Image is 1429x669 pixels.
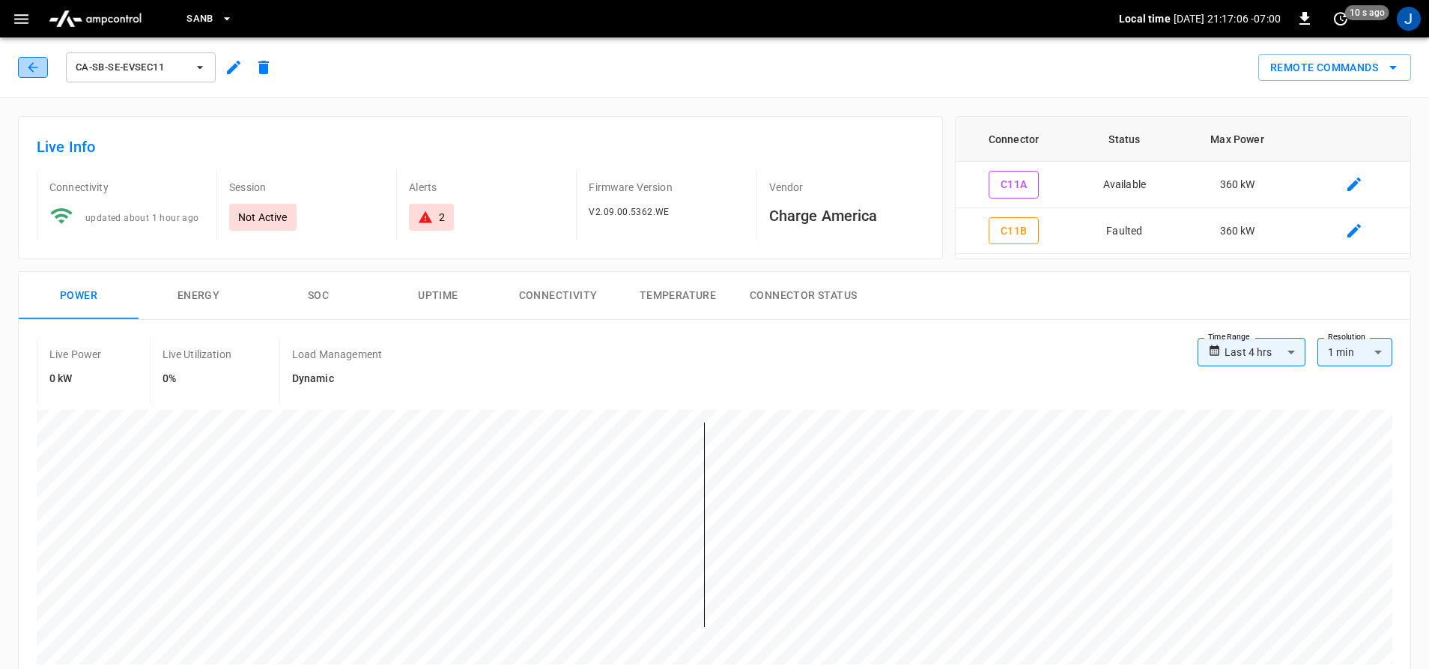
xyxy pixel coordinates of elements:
table: connector table [956,117,1410,254]
h6: Charge America [769,204,924,228]
h6: Dynamic [292,371,382,387]
div: remote commands options [1258,54,1411,82]
button: ca-sb-se-evseC11 [66,52,216,82]
p: Live Power [49,347,102,362]
span: updated about 1 hour ago [85,213,199,223]
p: Firmware Version [589,180,744,195]
div: profile-icon [1397,7,1421,31]
td: 360 kW [1177,208,1298,255]
h6: 0% [163,371,231,387]
span: ca-sb-se-evseC11 [76,59,186,76]
label: Time Range [1208,331,1250,343]
span: 10 s ago [1345,5,1389,20]
span: SanB [186,10,213,28]
button: Temperature [618,272,738,320]
p: Local time [1119,11,1171,26]
td: Available [1072,162,1177,208]
label: Resolution [1328,331,1365,343]
button: Remote Commands [1258,54,1411,82]
th: Max Power [1177,117,1298,162]
th: Connector [956,117,1072,162]
button: C11B [989,217,1040,245]
p: Not Active [238,210,288,225]
button: Connector Status [738,272,869,320]
button: Energy [139,272,258,320]
button: C11A [989,171,1040,199]
p: Vendor [769,180,924,195]
div: Last 4 hrs [1225,338,1305,366]
p: Load Management [292,347,382,362]
th: Status [1072,117,1177,162]
td: 360 kW [1177,162,1298,208]
span: V2.09.00.5362.WE [589,207,669,217]
button: set refresh interval [1329,7,1353,31]
button: Uptime [378,272,498,320]
button: Power [19,272,139,320]
p: Session [229,180,384,195]
button: SOC [258,272,378,320]
div: 2 [439,210,445,225]
p: Alerts [409,180,564,195]
button: SanB [180,4,239,34]
button: Connectivity [498,272,618,320]
h6: Live Info [37,135,924,159]
td: Faulted [1072,208,1177,255]
p: Live Utilization [163,347,231,362]
p: [DATE] 21:17:06 -07:00 [1174,11,1281,26]
img: ampcontrol.io logo [43,4,148,33]
div: 1 min [1317,338,1392,366]
p: Connectivity [49,180,204,195]
h6: 0 kW [49,371,102,387]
